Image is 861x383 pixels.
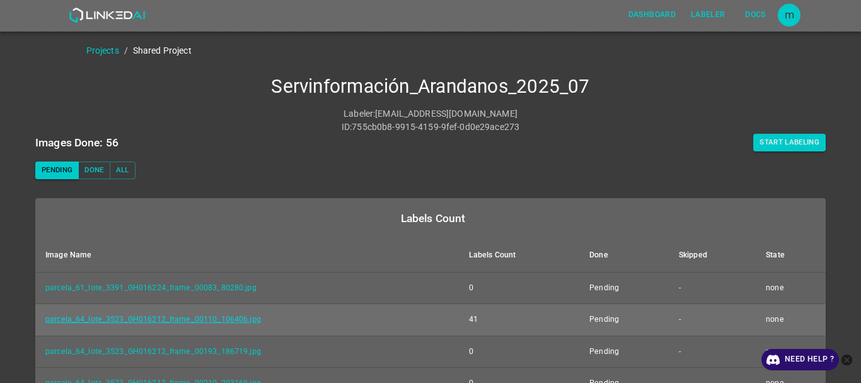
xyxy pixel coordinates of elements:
[45,209,821,227] div: Labels Count
[124,44,128,57] li: /
[839,349,855,370] button: close-help
[78,162,110,179] button: Done
[669,304,756,336] td: -
[45,347,261,356] a: parcela_64_lote_3523_GH016212_frame_00193_186719.jpg
[621,2,683,28] a: Dashboard
[352,121,519,134] p: 755cb0b8-9915-4159-9fef-0d0e29ace273
[756,304,826,336] td: none
[756,336,826,368] td: none
[756,239,826,273] th: State
[735,4,775,25] button: Docs
[761,349,839,370] a: Need Help ?
[753,134,826,151] button: Start Labeling
[110,162,136,179] button: All
[375,107,517,121] p: [EMAIL_ADDRESS][DOMAIN_NAME]
[45,283,257,292] a: parcela_61_lote_3391_GH016224_frame_00083_80280.jpg
[579,239,669,273] th: Done
[45,315,261,324] a: parcela_64_lote_3523_GH016212_frame_00110_106406.jpg
[35,75,826,98] h4: Servinformación_Arandanos_2025_07
[778,4,800,27] div: m
[579,272,669,304] td: Pending
[459,336,579,368] td: 0
[86,44,861,57] nav: breadcrumb
[86,45,119,56] a: Projects
[342,121,352,134] p: ID :
[459,272,579,304] td: 0
[579,304,669,336] td: Pending
[669,239,756,273] th: Skipped
[35,162,79,179] button: Pending
[778,4,800,27] button: Open settings
[344,107,375,121] p: Labeler :
[35,134,118,151] h6: Images Done: 56
[579,336,669,368] td: Pending
[756,272,826,304] td: none
[623,4,681,25] button: Dashboard
[35,239,459,273] th: Image Name
[669,272,756,304] td: -
[686,4,730,25] button: Labeler
[732,2,778,28] a: Docs
[133,44,192,57] p: Shared Project
[459,239,579,273] th: Labels Count
[683,2,732,28] a: Labeler
[69,8,145,23] img: LinkedAI
[459,304,579,336] td: 41
[669,336,756,368] td: -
